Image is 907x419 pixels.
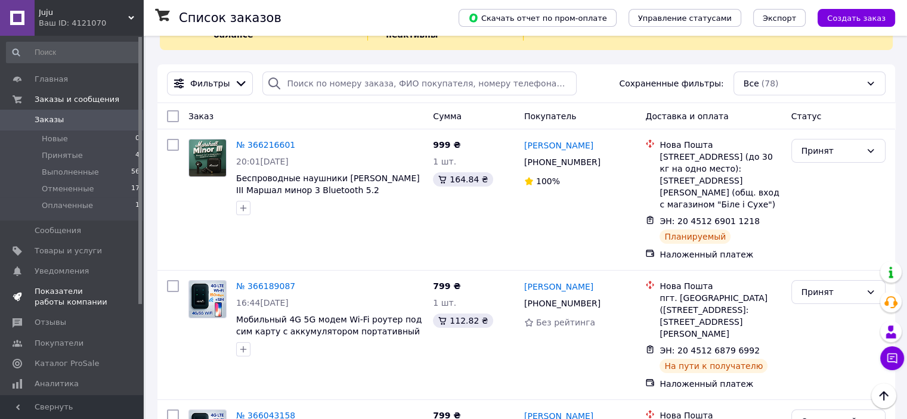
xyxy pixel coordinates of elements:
span: Сообщения [35,225,81,236]
span: Главная [35,74,68,85]
span: Выполненные [42,167,99,178]
div: [PHONE_NUMBER] [522,295,603,312]
span: Товары и услуги [35,246,102,256]
span: Принятые [42,150,83,161]
a: Фото товару [188,139,227,177]
input: Поиск [6,42,141,63]
span: Без рейтинга [536,318,595,327]
span: Фильтры [190,77,230,89]
div: Принят [801,144,861,157]
span: 100% [536,176,560,186]
div: Нова Пошта [660,280,781,292]
span: 1 шт. [433,157,456,166]
span: Покупатель [524,111,577,121]
a: Фото товару [188,280,227,318]
div: Планируемый [660,229,730,244]
span: Создать заказ [827,14,886,23]
div: Наложенный платеж [660,378,781,390]
div: Ваш ID: 4121070 [39,18,143,29]
div: 112.82 ₴ [433,314,493,328]
span: 16:44[DATE] [236,298,289,308]
span: Показатели работы компании [35,286,110,308]
button: Чат с покупателем [880,346,904,370]
span: 20:01[DATE] [236,157,289,166]
span: 1 [135,200,140,211]
span: Статус [791,111,822,121]
span: Скачать отчет по пром-оплате [468,13,607,23]
span: 56 [131,167,140,178]
img: Фото товару [189,139,226,176]
div: 164.84 ₴ [433,172,493,187]
button: Скачать отчет по пром-оплате [459,9,617,27]
span: 799 ₴ [433,281,460,291]
span: 0 [135,134,140,144]
span: Отмененные [42,184,94,194]
span: Экспорт [763,14,796,23]
button: Создать заказ [818,9,895,27]
img: Фото товару [189,281,226,318]
div: Наложенный платеж [660,249,781,260]
span: Новые [42,134,68,144]
span: Juju [39,7,128,18]
span: Покупатели [35,338,83,349]
h1: Список заказов [179,11,281,25]
button: Экспорт [753,9,806,27]
div: [STREET_ADDRESS] (до 30 кг на одно место): [STREET_ADDRESS][PERSON_NAME] (общ. вход с магазином "... [660,151,781,210]
span: Все [744,77,759,89]
span: Аналитика [35,378,79,389]
span: 4 [135,150,140,161]
span: (78) [761,79,779,88]
a: [PERSON_NAME] [524,281,593,293]
span: Уведомления [35,266,89,277]
span: 1 шт. [433,298,456,308]
button: Управление статусами [629,9,741,27]
span: ЭН: 20 4512 6901 1218 [660,216,760,226]
a: [PERSON_NAME] [524,139,593,151]
div: На пути к получателю [660,359,767,373]
span: 999 ₴ [433,140,460,150]
div: Нова Пошта [660,139,781,151]
span: Оплаченные [42,200,93,211]
span: 17 [131,184,140,194]
input: Поиск по номеру заказа, ФИО покупателя, номеру телефона, Email, номеру накладной [262,72,577,95]
span: Управление статусами [638,14,732,23]
a: Мобильный 4G 5G модем Wi-Fi роутер под сим карту с аккумулятором портативный беспроводной [236,315,422,348]
span: Отзывы [35,317,66,328]
span: Заказ [188,111,213,121]
span: Каталог ProSale [35,358,99,369]
a: № 366216601 [236,140,295,150]
span: Сохраненные фильтры: [619,77,723,89]
button: Наверх [871,383,896,408]
span: Заказы и сообщения [35,94,119,105]
a: Создать заказ [806,13,895,22]
span: Сумма [433,111,462,121]
span: Заказы [35,114,64,125]
span: ЭН: 20 4512 6879 6992 [660,346,760,355]
div: [PHONE_NUMBER] [522,154,603,170]
div: пгт. [GEOGRAPHIC_DATA] ([STREET_ADDRESS]: [STREET_ADDRESS][PERSON_NAME] [660,292,781,340]
a: Беспроводные наушники [PERSON_NAME] III Маршал минор 3 Bluetooth 5.2 водонепроницаемые IPX4 [236,173,420,207]
div: Принят [801,285,861,299]
a: № 366189087 [236,281,295,291]
span: Доставка и оплата [645,111,728,121]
